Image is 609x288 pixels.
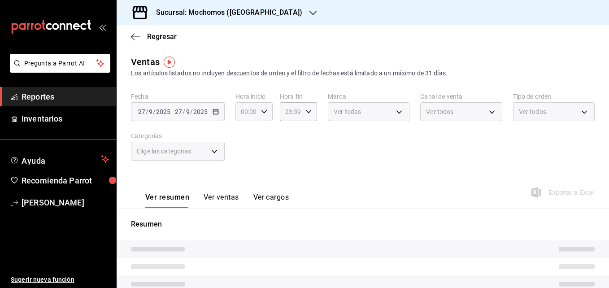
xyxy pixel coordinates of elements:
button: open_drawer_menu [99,23,106,31]
span: Inventarios [22,113,109,125]
span: Ver todas [334,107,361,116]
label: Tipo de orden [513,93,595,100]
span: Pregunta a Parrot AI [24,59,96,68]
button: Ver cargos [253,193,289,208]
label: Marca [328,93,409,100]
button: Regresar [131,32,177,41]
span: Reportes [22,91,109,103]
input: -- [186,108,190,115]
span: / [153,108,156,115]
span: [PERSON_NAME] [22,196,109,209]
span: / [183,108,185,115]
button: Pregunta a Parrot AI [10,54,110,73]
span: / [146,108,148,115]
input: -- [174,108,183,115]
input: ---- [193,108,208,115]
div: Ventas [131,55,160,69]
button: Ver resumen [145,193,189,208]
label: Hora fin [280,93,317,100]
span: Sugerir nueva función [11,275,109,284]
label: Hora inicio [235,93,273,100]
span: / [190,108,193,115]
span: Recomienda Parrot [22,175,109,187]
span: Ayuda [22,154,97,165]
span: Elige las categorías [137,147,191,156]
input: -- [138,108,146,115]
a: Pregunta a Parrot AI [6,65,110,74]
input: -- [148,108,153,115]
span: - [172,108,174,115]
p: Resumen [131,219,595,230]
span: Regresar [147,32,177,41]
label: Canal de venta [420,93,502,100]
input: ---- [156,108,171,115]
label: Fecha [131,93,225,100]
button: Ver ventas [204,193,239,208]
label: Categorías [131,133,225,139]
span: Ver todos [519,107,546,116]
span: Ver todos [426,107,453,116]
div: navigation tabs [145,193,289,208]
img: Tooltip marker [164,57,175,68]
div: Los artículos listados no incluyen descuentos de orden y el filtro de fechas está limitado a un m... [131,69,595,78]
h3: Sucursal: Mochomos ([GEOGRAPHIC_DATA]) [149,7,302,18]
